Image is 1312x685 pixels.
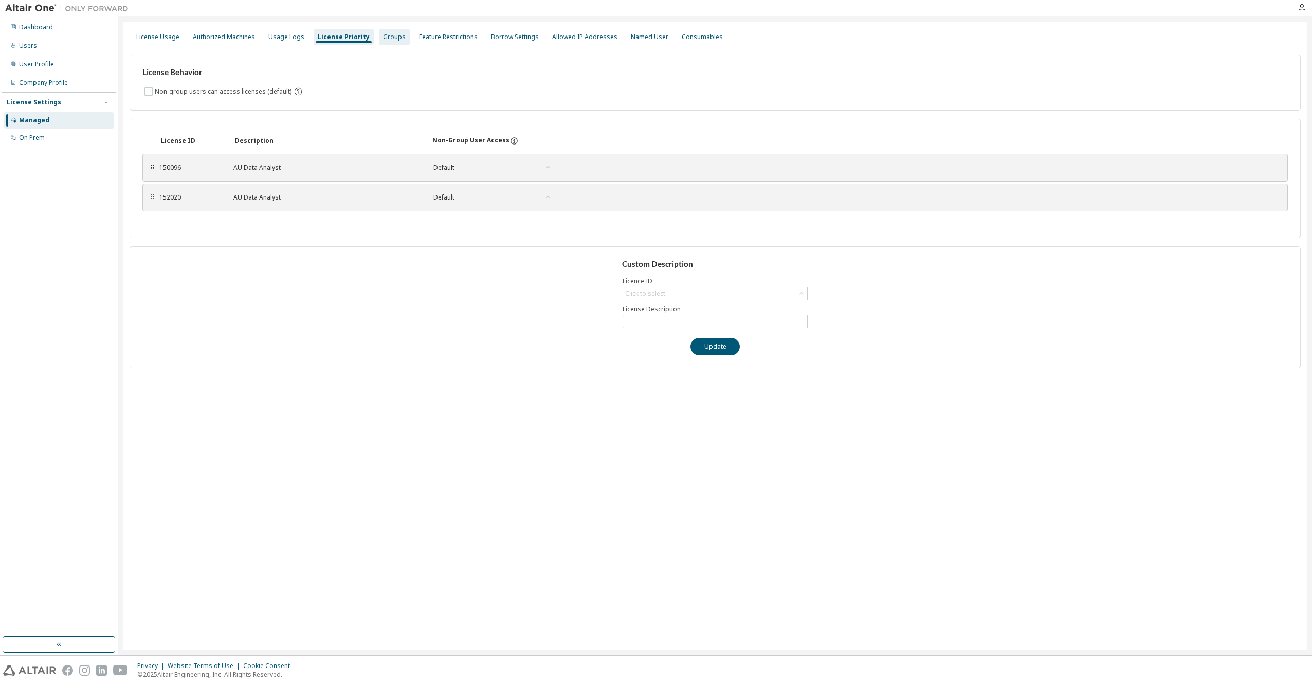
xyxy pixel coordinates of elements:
[623,287,807,300] div: Click to select
[19,116,49,124] div: Managed
[235,137,420,145] div: Description
[682,33,723,41] div: Consumables
[631,33,668,41] div: Named User
[193,33,255,41] div: Authorized Machines
[3,665,56,676] img: altair_logo.svg
[690,338,740,355] button: Update
[431,161,554,174] div: Default
[7,98,61,106] div: License Settings
[142,67,301,78] h3: License Behavior
[19,23,53,31] div: Dashboard
[318,33,370,41] div: License Priority
[159,193,221,202] div: 152020
[19,60,54,68] div: User Profile
[625,290,665,298] div: Click to select
[419,33,478,41] div: Feature Restrictions
[622,259,809,269] h3: Custom Description
[623,277,808,285] label: Licence ID
[19,134,45,142] div: On Prem
[233,164,418,172] div: AU Data Analyst
[168,662,243,670] div: Website Terms of Use
[19,42,37,50] div: Users
[552,33,617,41] div: Allowed IP Addresses
[96,665,107,676] img: linkedin.svg
[155,85,294,98] label: Non-group users can access licenses (default)
[268,33,304,41] div: Usage Logs
[159,164,221,172] div: 150096
[113,665,128,676] img: youtube.svg
[136,33,179,41] div: License Usage
[161,137,223,145] div: License ID
[137,662,168,670] div: Privacy
[62,665,73,676] img: facebook.svg
[432,162,456,173] div: Default
[5,3,134,13] img: Altair One
[383,33,406,41] div: Groups
[431,191,554,204] div: Default
[294,87,303,96] svg: By default any user not assigned to any group can access any license. Turn this setting off to di...
[19,79,68,87] div: Company Profile
[79,665,90,676] img: instagram.svg
[149,193,155,202] div: ⠿
[137,670,296,679] p: © 2025 Altair Engineering, Inc. All Rights Reserved.
[243,662,296,670] div: Cookie Consent
[491,33,539,41] div: Borrow Settings
[149,164,155,172] div: ⠿
[623,305,808,313] label: License Description
[432,136,509,146] div: Non-Group User Access
[432,192,456,203] div: Default
[233,193,418,202] div: AU Data Analyst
